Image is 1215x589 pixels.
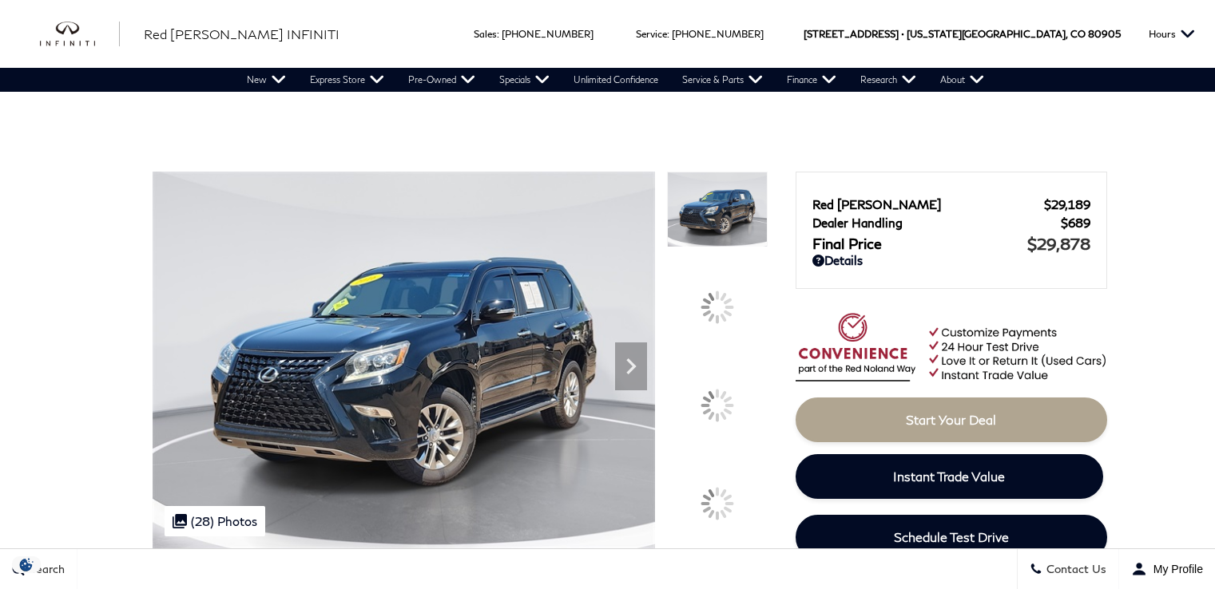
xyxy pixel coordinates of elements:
[615,342,647,390] div: Next
[672,28,764,40] a: [PHONE_NUMBER]
[396,68,487,92] a: Pre-Owned
[235,68,298,92] a: New
[796,397,1107,442] a: Start Your Deal
[670,68,775,92] a: Service & Parts
[928,68,996,92] a: About
[894,529,1009,544] span: Schedule Test Drive
[8,556,45,573] section: Click to Open Cookie Consent Modal
[796,454,1103,499] a: Instant Trade Value
[25,563,65,576] span: Search
[502,28,594,40] a: [PHONE_NUMBER]
[812,215,1090,230] a: Dealer Handling $689
[893,468,1005,484] span: Instant Trade Value
[667,28,669,40] span: :
[40,22,120,47] a: infiniti
[298,68,396,92] a: Express Store
[1044,197,1090,211] span: $29,189
[812,253,1090,267] a: Details
[848,68,928,92] a: Research
[497,28,499,40] span: :
[1027,234,1090,253] span: $29,878
[144,25,339,44] a: Red [PERSON_NAME] INFINITI
[906,412,996,427] span: Start Your Deal
[144,26,339,42] span: Red [PERSON_NAME] INFINITI
[1147,563,1203,575] span: My Profile
[1042,563,1106,576] span: Contact Us
[8,556,45,573] img: Opt-Out Icon
[235,68,996,92] nav: Main Navigation
[775,68,848,92] a: Finance
[667,172,768,247] img: Used 2016 Black Onyx Lexus 460 image 1
[804,28,1121,40] a: [STREET_ADDRESS] • [US_STATE][GEOGRAPHIC_DATA], CO 80905
[636,28,667,40] span: Service
[153,172,655,548] img: Used 2016 Black Onyx Lexus 460 image 1
[40,22,120,47] img: INFINITI
[812,215,1061,230] span: Dealer Handling
[474,28,497,40] span: Sales
[1119,549,1215,589] button: Open user profile menu
[812,197,1044,211] span: Red [PERSON_NAME]
[796,515,1107,559] a: Schedule Test Drive
[812,197,1090,211] a: Red [PERSON_NAME] $29,189
[1061,215,1090,230] span: $689
[812,235,1027,252] span: Final Price
[562,68,670,92] a: Unlimited Confidence
[487,68,562,92] a: Specials
[165,506,265,536] div: (28) Photos
[812,234,1090,253] a: Final Price $29,878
